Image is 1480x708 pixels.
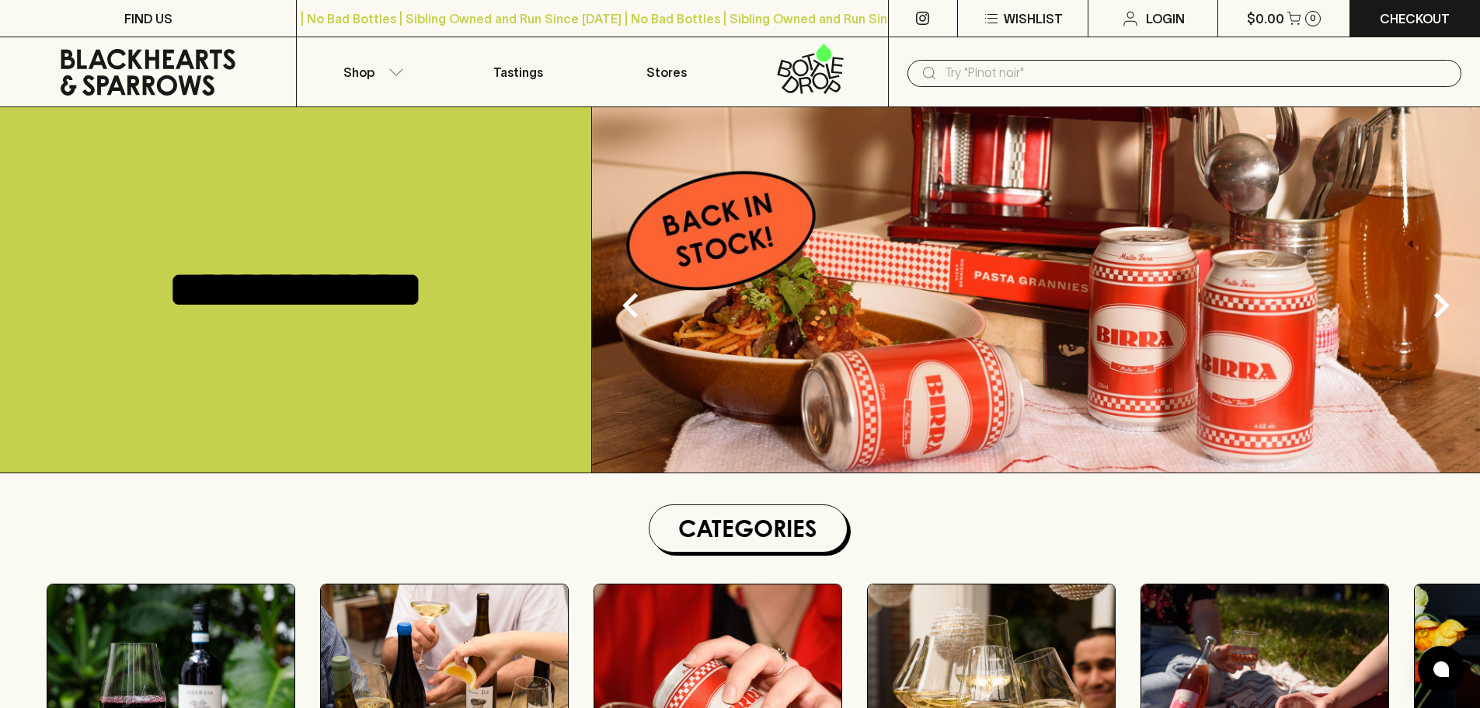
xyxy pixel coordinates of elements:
[592,107,1480,473] img: optimise
[646,63,687,82] p: Stores
[593,37,740,106] a: Stores
[1247,9,1284,28] p: $0.00
[343,63,374,82] p: Shop
[444,37,592,106] a: Tastings
[1004,9,1063,28] p: Wishlist
[297,37,444,106] button: Shop
[1433,661,1449,677] img: bubble-icon
[600,274,662,337] button: Previous
[656,511,841,546] h1: Categories
[945,61,1449,85] input: Try "Pinot noir"
[1146,9,1185,28] p: Login
[1310,14,1316,23] p: 0
[1380,9,1450,28] p: Checkout
[124,9,172,28] p: FIND US
[493,63,543,82] p: Tastings
[1410,274,1472,337] button: Next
